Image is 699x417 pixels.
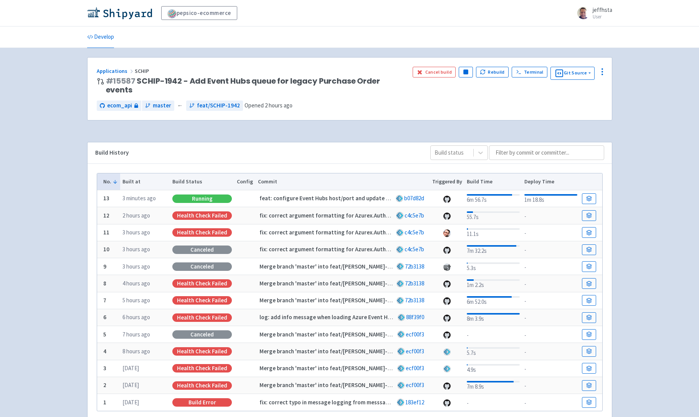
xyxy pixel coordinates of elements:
div: 11.1s [467,227,519,239]
strong: Merge branch 'master' into feat/[PERSON_NAME]-1942 [259,263,400,270]
a: 72b3138 [405,280,424,287]
b: 12 [103,212,109,219]
input: Filter by commit or committer... [489,145,604,160]
div: 1m 18.8s [524,193,577,204]
div: Health check failed [172,296,232,305]
a: ecom_api [97,101,141,111]
div: Health check failed [172,228,232,237]
time: 6 hours ago [122,313,150,321]
div: - [524,211,577,221]
img: Shipyard logo [87,7,152,19]
div: 6m 56.7s [467,193,519,204]
span: feat/SCHIP-1942 [197,101,240,110]
button: Git Source [550,67,595,80]
a: feat/SCHIP-1942 [186,101,243,111]
a: Build Details [582,346,596,357]
div: - [524,380,577,391]
a: master [142,101,174,111]
div: 4.9s [467,363,519,374]
b: 9 [103,263,106,270]
div: Health check failed [172,364,232,372]
b: 6 [103,313,106,321]
div: - [467,397,519,408]
a: Applications [97,68,135,74]
th: Deploy Time [522,173,580,190]
a: Build Details [582,210,596,221]
b: 11 [103,229,109,236]
th: Commit [255,173,430,190]
a: Build Details [582,227,596,238]
time: 3 hours ago [122,263,150,270]
strong: Merge branch 'master' into feat/[PERSON_NAME]-1942 [259,331,400,338]
time: [DATE] [122,364,139,372]
div: 7m 8.9s [467,379,519,391]
a: 183ef12 [405,399,424,406]
th: Triggered By [430,173,464,190]
strong: Merge branch 'master' into feat/[PERSON_NAME]-1942 [259,381,400,389]
a: 88f39f0 [406,313,424,321]
span: master [153,101,171,110]
b: 7 [103,297,106,304]
div: Canceled [172,262,232,271]
strong: feat: configure Event Hubs host/port and update azurex to 1.1.1 [259,194,424,202]
div: 8m 3.9s [467,312,519,323]
button: No. [103,178,118,186]
button: Cancel build [413,67,456,77]
strong: fix: correct argument formatting for Azurex.Authorization.Token initialization [259,229,461,236]
a: Build Details [582,244,596,255]
th: Build Time [464,173,522,190]
a: ecf00f3 [406,381,424,389]
span: ← [177,101,183,110]
a: 72b3138 [405,297,424,304]
div: - [524,397,577,408]
a: Build Details [582,295,596,306]
a: Build Details [582,312,596,323]
a: Build Details [582,278,596,289]
span: ecom_api [107,101,132,110]
div: Health check failed [172,313,232,322]
a: c4c5e7b [405,246,424,253]
a: 72b3138 [405,263,424,270]
button: Rebuild [476,67,509,77]
div: 5.7s [467,346,519,358]
button: Pause [459,67,473,77]
div: Build Error [172,398,232,407]
b: 5 [103,331,106,338]
div: - [524,363,577,374]
strong: fix: correct argument formatting for Azurex.Authorization.Token initialization [259,212,461,219]
div: - [524,227,577,238]
strong: Merge branch 'master' into feat/[PERSON_NAME]-1942 [259,348,400,355]
strong: fix: correct typo in message logging from messsage to message [259,399,423,406]
strong: log: add info message when loading Azure Event Hub token [259,313,410,321]
div: Canceled [172,246,232,254]
div: - [524,312,577,323]
div: 55.7s [467,210,519,222]
th: Config [235,173,256,190]
div: Health check failed [172,279,232,288]
div: Build History [95,148,418,157]
div: Canceled [172,330,232,339]
a: Build Details [582,363,596,374]
a: ecf00f3 [406,331,424,338]
time: 5 hours ago [122,297,150,304]
div: - [524,346,577,357]
div: 7m 32.2s [467,244,519,255]
time: [DATE] [122,381,139,389]
span: jeffhsta [593,6,612,13]
b: 1 [103,399,106,406]
a: c4c5e7b [405,212,424,219]
a: Build Details [582,261,596,272]
time: 2 hours ago [122,212,150,219]
a: Build Details [582,397,596,408]
a: Build Details [582,329,596,340]
div: - [524,330,577,340]
time: 3 hours ago [122,246,150,253]
time: 7 hours ago [122,331,150,338]
div: 6m 52.0s [467,295,519,307]
time: [DATE] [122,399,139,406]
a: Build Details [582,380,596,391]
div: 1m 2.2s [467,278,519,290]
time: 3 minutes ago [122,194,156,202]
div: Running [172,194,232,203]
b: 2 [103,381,106,389]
